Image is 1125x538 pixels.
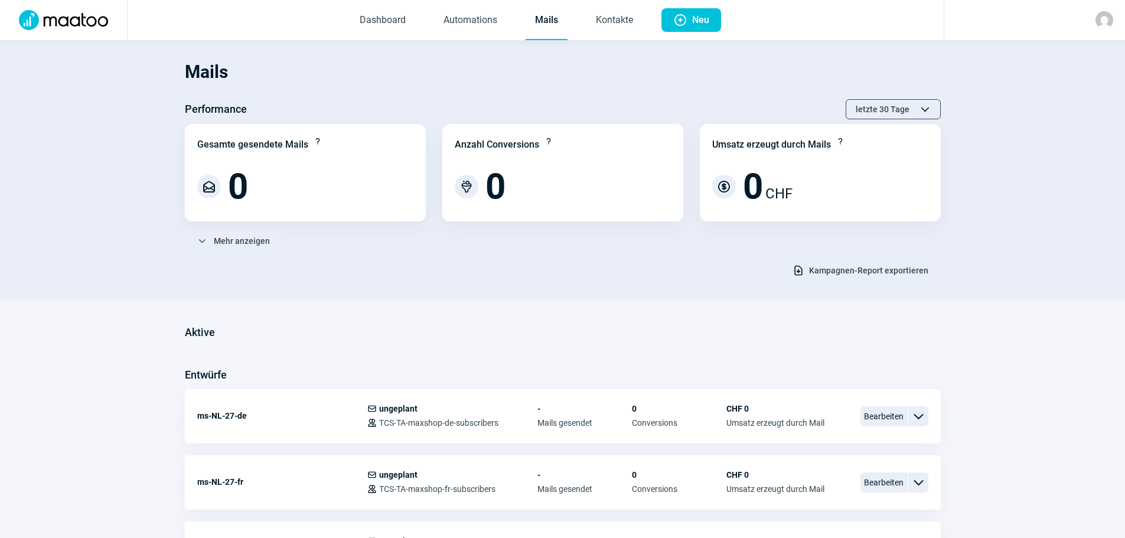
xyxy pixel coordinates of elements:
span: Conversions [632,484,726,494]
span: 0 [485,169,506,204]
span: 0 [228,169,248,204]
span: Umsatz erzeugt durch Mail [726,418,824,428]
div: ms-NL-27-fr [197,470,367,494]
h3: Entwürfe [185,366,227,384]
span: Mehr anzeigen [214,231,270,250]
span: ungeplant [379,470,418,480]
span: Conversions [632,418,726,428]
span: Bearbeiten [860,406,908,426]
span: Neu [692,8,709,32]
span: ungeplant [379,404,418,413]
div: Gesamte gesendete Mails [197,138,308,152]
span: - [537,470,632,480]
a: Kontakte [586,1,643,40]
span: TCS-TA-maxshop-fr-subscribers [379,484,495,494]
span: CHF 0 [726,470,824,480]
button: Mehr anzeigen [185,231,282,251]
h3: Aktive [185,323,215,342]
span: Mails gesendet [537,484,632,494]
a: Automations [434,1,507,40]
span: Kampagnen-Report exportieren [809,261,928,280]
span: letzte 30 Tage [856,100,909,119]
h3: Performance [185,100,247,119]
div: ms-NL-27-de [197,404,367,428]
a: Dashboard [350,1,415,40]
span: 0 [632,470,726,480]
img: avatar [1095,11,1113,29]
span: - [537,404,632,413]
h1: Mails [185,52,941,92]
div: Anzahl Conversions [455,138,539,152]
a: Mails [526,1,568,40]
span: 0 [743,169,763,204]
span: Mails gesendet [537,418,632,428]
div: Umsatz erzeugt durch Mails [712,138,831,152]
img: Logo [12,10,115,30]
span: Umsatz erzeugt durch Mail [726,484,824,494]
button: Kampagnen-Report exportieren [780,260,941,281]
button: Neu [661,8,721,32]
span: TCS-TA-maxshop-de-subscribers [379,418,498,428]
span: CHF [765,183,793,204]
span: CHF 0 [726,404,824,413]
span: 0 [632,404,726,413]
span: Bearbeiten [860,472,908,493]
